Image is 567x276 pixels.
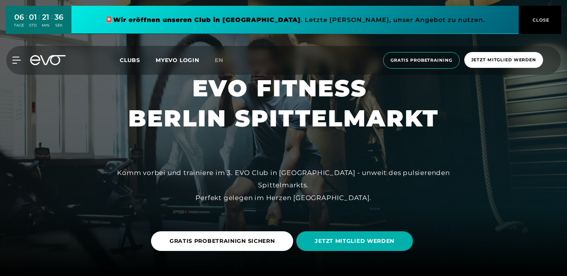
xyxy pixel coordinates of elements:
[381,52,462,69] a: Gratis Probetraining
[54,23,63,28] div: SEK
[315,237,394,245] span: JETZT MITGLIED WERDEN
[29,23,37,28] div: STD
[14,12,24,23] div: 06
[14,23,24,28] div: TAGE
[151,226,297,257] a: GRATIS PROBETRAINIGN SICHERN
[471,57,536,63] span: Jetzt Mitglied werden
[51,12,53,33] div: :
[296,226,416,257] a: JETZT MITGLIED WERDEN
[54,12,63,23] div: 36
[128,73,439,133] h1: EVO FITNESS BERLIN SPITTELMARKT
[29,12,37,23] div: 01
[156,57,199,64] a: MYEVO LOGIN
[390,57,452,64] span: Gratis Probetraining
[462,52,545,69] a: Jetzt Mitglied werden
[26,12,27,33] div: :
[215,56,233,65] a: en
[120,56,156,64] a: Clubs
[120,57,140,64] span: Clubs
[110,167,457,204] div: Komm vorbei und trainiere im 3. EVO Club in [GEOGRAPHIC_DATA] - unweit des pulsierenden Spittelma...
[42,12,49,23] div: 21
[39,12,40,33] div: :
[170,237,275,245] span: GRATIS PROBETRAINIGN SICHERN
[531,17,550,24] span: CLOSE
[215,57,223,64] span: en
[42,23,49,28] div: MIN
[519,6,561,34] button: CLOSE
